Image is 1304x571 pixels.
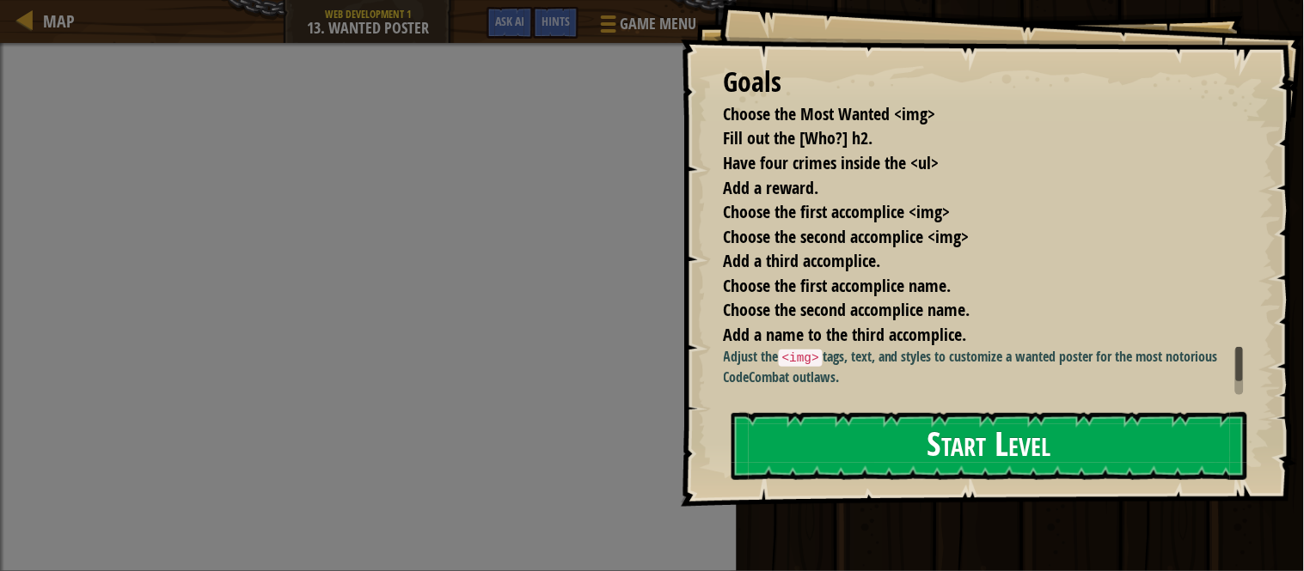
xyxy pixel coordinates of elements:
[779,349,823,367] code: <img>
[724,323,967,346] span: Add a name to the third accomplice.
[495,13,524,29] span: Ask AI
[724,274,952,297] span: Choose the first accomplice name.
[702,298,1240,323] li: Choose the second accomplice name.
[724,249,881,272] span: Add a third accomplice.
[620,13,696,35] span: Game Menu
[724,347,1260,386] p: Adjust the tags, text, and styles to customize a wanted poster for the most notorious CodeCombat ...
[724,151,940,174] span: Have four crimes inside the <ul>
[487,7,533,39] button: Ask AI
[702,200,1240,225] li: Choose the first accomplice <img>
[724,200,951,223] span: Choose the first accomplice <img>
[702,249,1240,274] li: Add a third accomplice.
[724,176,819,199] span: Add a reward.
[43,9,75,33] span: Map
[702,126,1240,151] li: Fill out the [Who?] h2.
[732,412,1247,480] button: Start Level
[724,225,970,248] span: Choose the second accomplice <img>
[724,298,970,321] span: Choose the second accomplice name.
[724,126,873,149] span: Fill out the [Who?] h2.
[587,7,707,47] button: Game Menu
[702,274,1240,299] li: Choose the first accomplice name.
[702,102,1240,127] li: Choose the Most Wanted <img>
[702,323,1240,348] li: Add a name to the third accomplice.
[702,225,1240,250] li: Choose the second accomplice <img>
[34,9,75,33] a: Map
[724,63,1244,102] div: Goals
[542,13,570,29] span: Hints
[724,102,936,125] span: Choose the Most Wanted <img>
[702,176,1240,201] li: Add a reward.
[702,151,1240,176] li: Have four crimes inside the <ul>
